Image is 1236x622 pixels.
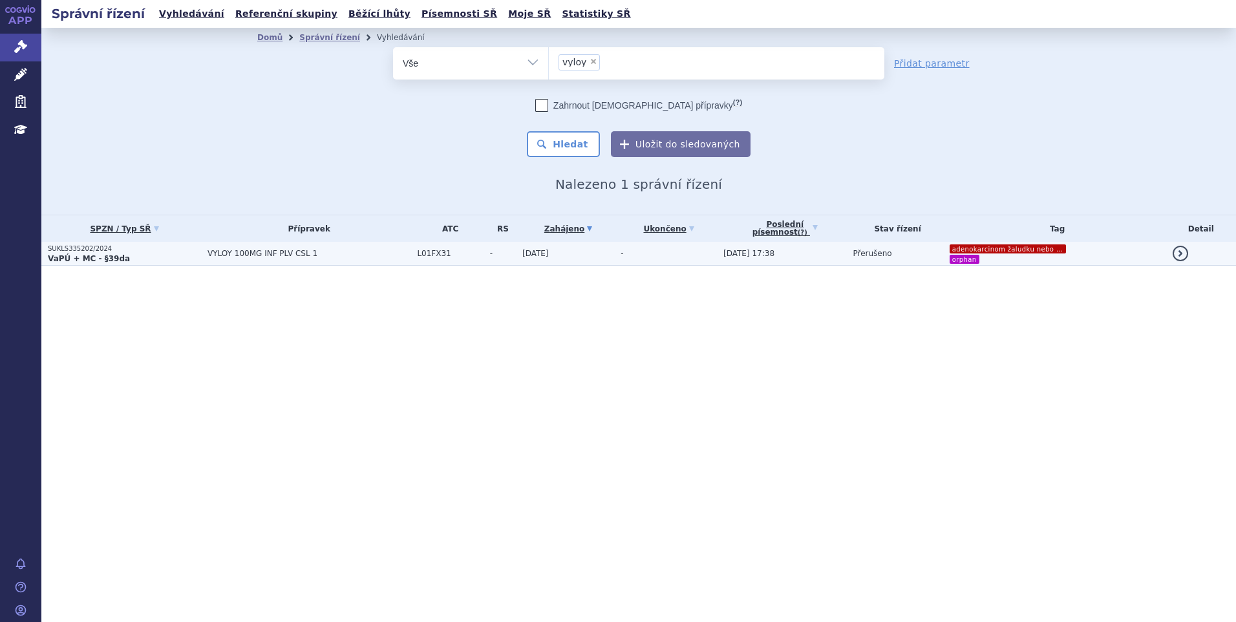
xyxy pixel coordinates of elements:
[522,249,549,258] span: [DATE]
[48,254,130,263] strong: VaPÚ + MC - §39da
[48,220,201,238] a: SPZN / Typ SŘ
[943,215,1166,242] th: Tag
[950,255,979,264] i: orphan
[527,131,600,157] button: Hledat
[611,131,751,157] button: Uložit do sledovaných
[504,5,555,23] a: Moje SŘ
[208,249,410,258] span: VYLOY 100MG INF PLV CSL 1
[723,249,774,258] span: [DATE] 17:38
[555,177,722,192] span: Nalezeno 1 správní řízení
[535,99,742,112] label: Zahrnout [DEMOGRAPHIC_DATA] přípravky
[558,5,634,23] a: Statistiky SŘ
[41,5,155,23] h2: Správní řízení
[853,249,892,258] span: Přerušeno
[418,5,501,23] a: Písemnosti SŘ
[155,5,228,23] a: Vyhledávání
[490,249,516,258] span: -
[417,249,483,258] span: L01FX31
[484,215,516,242] th: RS
[894,57,970,70] a: Přidat parametr
[733,98,742,107] abbr: (?)
[590,58,597,65] span: ×
[798,229,807,237] abbr: (?)
[604,54,611,70] input: vyloy
[950,244,1066,253] i: adenokarcinom žaludku nebo gastroezofageální junkce
[377,28,442,47] li: Vyhledávání
[522,220,614,238] a: Zahájeno
[562,58,586,67] span: vyloy
[1173,246,1188,261] a: detail
[410,215,483,242] th: ATC
[257,33,282,42] a: Domů
[847,215,943,242] th: Stav řízení
[345,5,414,23] a: Běžící lhůty
[1166,215,1236,242] th: Detail
[621,220,717,238] a: Ukončeno
[723,215,846,242] a: Poslednípísemnost(?)
[201,215,410,242] th: Přípravek
[621,249,623,258] span: -
[299,33,360,42] a: Správní řízení
[231,5,341,23] a: Referenční skupiny
[48,244,201,253] p: SUKLS335202/2024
